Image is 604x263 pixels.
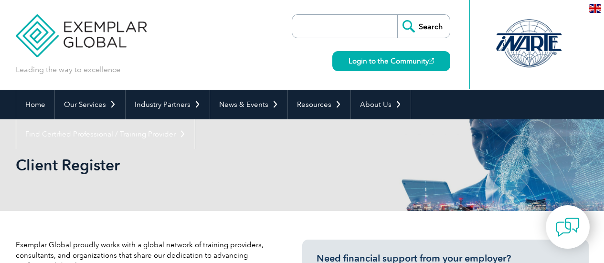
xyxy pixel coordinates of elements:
a: Home [16,90,54,119]
p: Leading the way to excellence [16,64,120,75]
img: contact-chat.png [556,215,580,239]
a: Login to the Community [332,51,450,71]
img: en [589,4,601,13]
a: Find Certified Professional / Training Provider [16,119,195,149]
a: Industry Partners [126,90,210,119]
h2: Client Register [16,158,417,173]
a: Resources [288,90,350,119]
input: Search [397,15,450,38]
img: open_square.png [429,58,434,63]
a: Our Services [55,90,125,119]
a: About Us [351,90,411,119]
a: News & Events [210,90,287,119]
